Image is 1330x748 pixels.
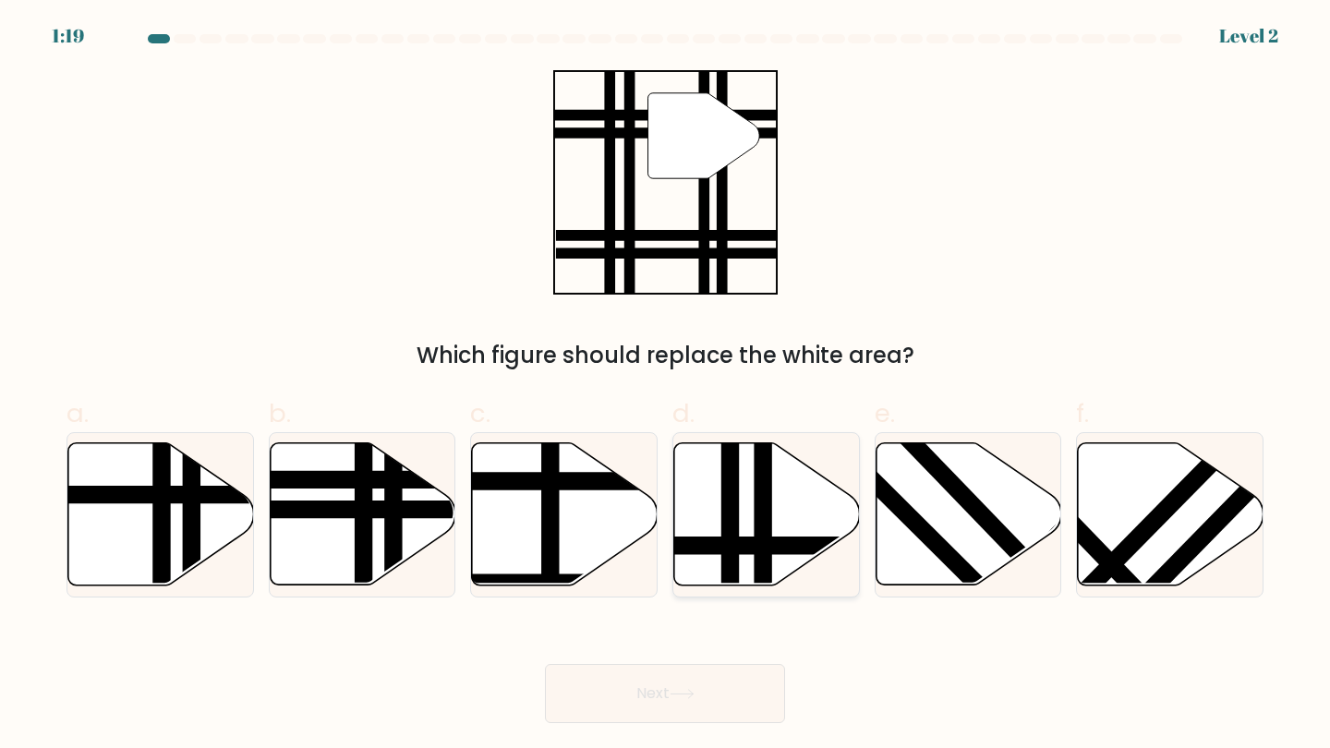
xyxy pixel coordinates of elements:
[875,395,895,431] span: e.
[52,22,84,50] div: 1:19
[647,93,759,178] g: "
[1219,22,1278,50] div: Level 2
[672,395,695,431] span: d.
[470,395,490,431] span: c.
[1076,395,1089,431] span: f.
[545,664,785,723] button: Next
[269,395,291,431] span: b.
[78,339,1252,372] div: Which figure should replace the white area?
[66,395,89,431] span: a.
